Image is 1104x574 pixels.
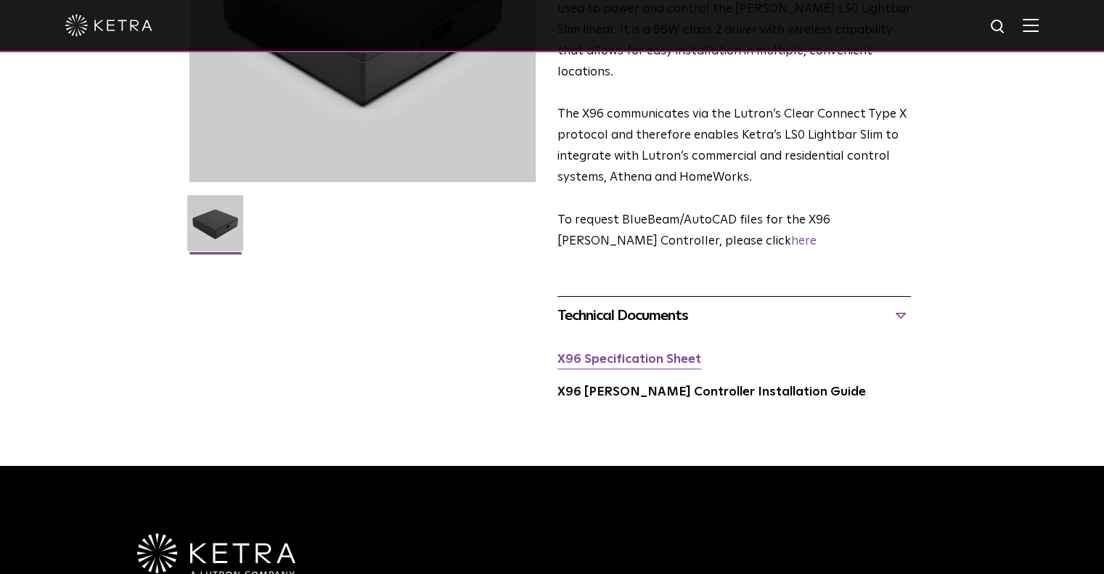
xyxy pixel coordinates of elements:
[557,108,907,184] span: The X96 communicates via the Lutron’s Clear Connect Type X protocol and therefore enables Ketra’s...
[791,235,817,247] a: here
[557,304,911,327] div: Technical Documents
[1023,18,1039,32] img: Hamburger%20Nav.svg
[557,214,830,247] span: ​To request BlueBeam/AutoCAD files for the X96 [PERSON_NAME] Controller, please click
[557,386,866,398] a: X96 [PERSON_NAME] Controller Installation Guide
[187,195,243,262] img: X96-Controller-2021-Web-Square
[557,353,701,366] a: X96 Specification Sheet
[65,15,152,36] img: ketra-logo-2019-white
[989,18,1007,36] img: search icon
